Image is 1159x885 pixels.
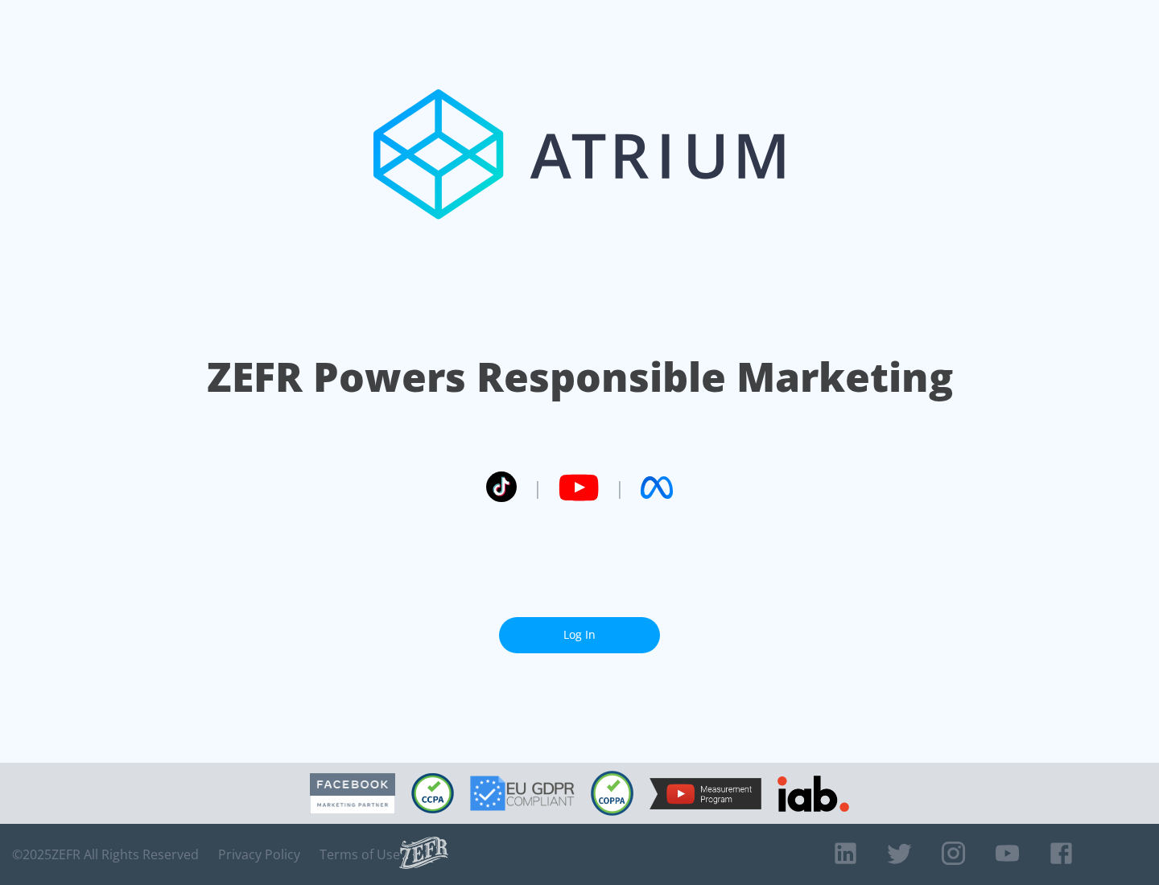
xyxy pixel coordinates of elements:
img: IAB [777,776,849,812]
img: COPPA Compliant [591,771,633,816]
a: Log In [499,617,660,653]
a: Terms of Use [320,846,400,862]
span: | [533,475,542,500]
span: © 2025 ZEFR All Rights Reserved [12,846,199,862]
img: YouTube Measurement Program [650,778,761,809]
img: CCPA Compliant [411,773,454,813]
img: GDPR Compliant [470,776,575,811]
span: | [615,475,625,500]
h1: ZEFR Powers Responsible Marketing [207,349,953,405]
a: Privacy Policy [218,846,300,862]
img: Facebook Marketing Partner [310,773,395,814]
